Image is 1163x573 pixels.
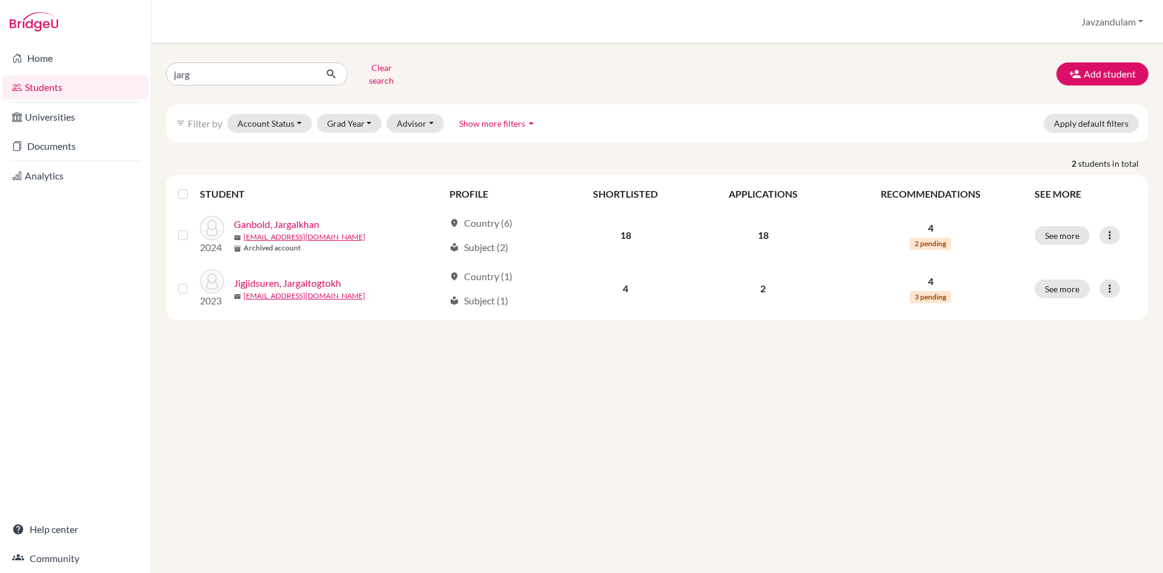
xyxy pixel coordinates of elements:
[2,134,148,158] a: Documents
[166,62,316,85] input: Find student by name...
[234,276,341,290] a: Jigjidsuren, Jargaltogtokh
[449,240,508,255] div: Subject (2)
[1076,10,1148,33] button: Javzandulam
[234,217,319,232] a: Ganbold, Jargalkhan
[558,179,692,209] th: SHORTLISTED
[692,179,833,209] th: APPLICATIONS
[692,209,833,262] td: 18
[200,179,442,209] th: STUDENT
[317,114,382,133] button: Grad Year
[1027,179,1144,209] th: SEE MORE
[1072,157,1078,170] strong: 2
[1035,226,1090,245] button: See more
[2,46,148,70] a: Home
[449,269,512,284] div: Country (1)
[2,546,148,571] a: Community
[1044,114,1139,133] button: Apply default filters
[910,238,951,250] span: 2 pending
[558,262,692,315] td: 4
[234,234,241,241] span: mail
[200,240,224,255] p: 2024
[200,216,224,240] img: Ganbold, Jargalkhan
[841,221,1020,235] p: 4
[525,117,537,129] i: arrow_drop_up
[244,232,365,243] a: [EMAIL_ADDRESS][DOMAIN_NAME]
[348,58,415,90] button: Clear search
[1078,157,1148,170] span: students in total
[386,114,444,133] button: Advisor
[449,216,512,230] div: Country (6)
[1056,62,1148,85] button: Add student
[910,291,951,303] span: 3 pending
[2,517,148,541] a: Help center
[188,118,222,129] span: Filter by
[459,118,525,129] span: Show more filters
[834,179,1027,209] th: RECOMMENDATIONS
[558,209,692,262] td: 18
[841,274,1020,289] p: 4
[692,262,833,315] td: 2
[449,293,508,308] div: Subject (1)
[449,218,459,228] span: location_on
[234,245,241,252] span: inventory_2
[449,296,459,306] span: local_library
[200,269,224,293] img: Jigjidsuren, Jargaltogtokh
[176,118,185,128] i: filter_list
[449,114,548,133] button: Show more filtersarrow_drop_up
[234,293,241,300] span: mail
[2,75,148,99] a: Students
[227,114,312,133] button: Account Status
[449,243,459,252] span: local_library
[2,164,148,188] a: Analytics
[449,272,459,281] span: location_on
[2,105,148,129] a: Universities
[200,293,224,308] p: 2023
[442,179,558,209] th: PROFILE
[244,243,301,253] b: Archived account
[244,290,365,301] a: [EMAIL_ADDRESS][DOMAIN_NAME]
[10,12,58,32] img: Bridge-U
[1035,280,1090,298] button: See more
